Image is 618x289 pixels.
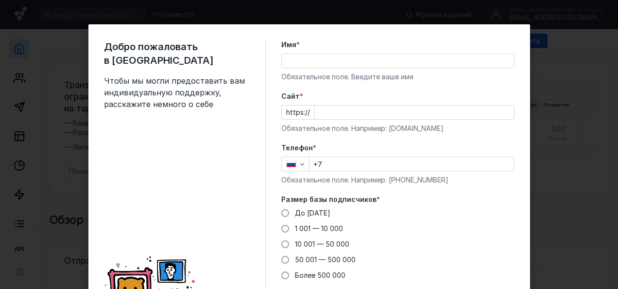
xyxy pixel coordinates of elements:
span: Cайт [281,91,300,101]
span: Более 500 000 [295,271,345,279]
span: Размер базы подписчиков [281,195,377,204]
span: До [DATE] [295,209,330,217]
span: 10 001 — 50 000 [295,240,349,248]
span: 1 001 — 10 000 [295,224,343,233]
span: 50 001 — 500 000 [295,255,356,264]
span: Имя [281,40,296,50]
div: Обязательное поле. Введите ваше имя [281,72,515,82]
div: Обязательное поле. Например: [DOMAIN_NAME] [281,124,515,133]
div: Обязательное поле. Например: [PHONE_NUMBER] [281,175,515,185]
span: Телефон [281,143,313,153]
span: Чтобы мы могли предоставить вам индивидуальную поддержку, расскажите немного о себе [104,75,250,110]
span: Добро пожаловать в [GEOGRAPHIC_DATA] [104,40,250,67]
